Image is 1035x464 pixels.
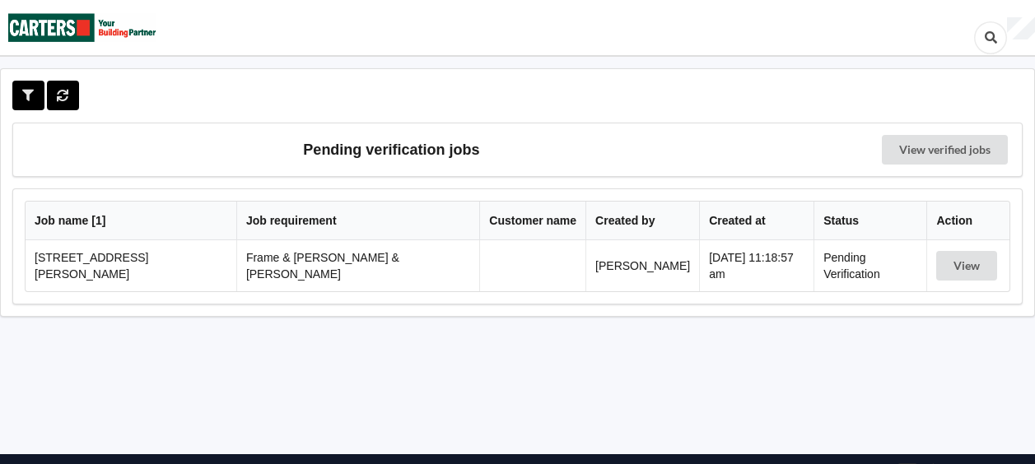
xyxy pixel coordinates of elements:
div: User Profile [1007,17,1035,40]
td: [PERSON_NAME] [585,240,699,291]
th: Status [814,202,926,240]
th: Customer name [479,202,585,240]
button: View [936,251,997,281]
td: [STREET_ADDRESS][PERSON_NAME] [26,240,236,291]
th: Job name [ 1 ] [26,202,236,240]
a: View verified jobs [882,135,1008,165]
th: Job requirement [236,202,479,240]
th: Created by [585,202,699,240]
td: Frame & [PERSON_NAME] & [PERSON_NAME] [236,240,479,291]
img: Carters [8,1,156,54]
td: Pending Verification [814,240,926,291]
h3: Pending verification jobs [25,135,758,165]
th: Action [926,202,1009,240]
th: Created at [699,202,814,240]
a: View [936,259,1000,272]
td: [DATE] 11:18:57 am [699,240,814,291]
